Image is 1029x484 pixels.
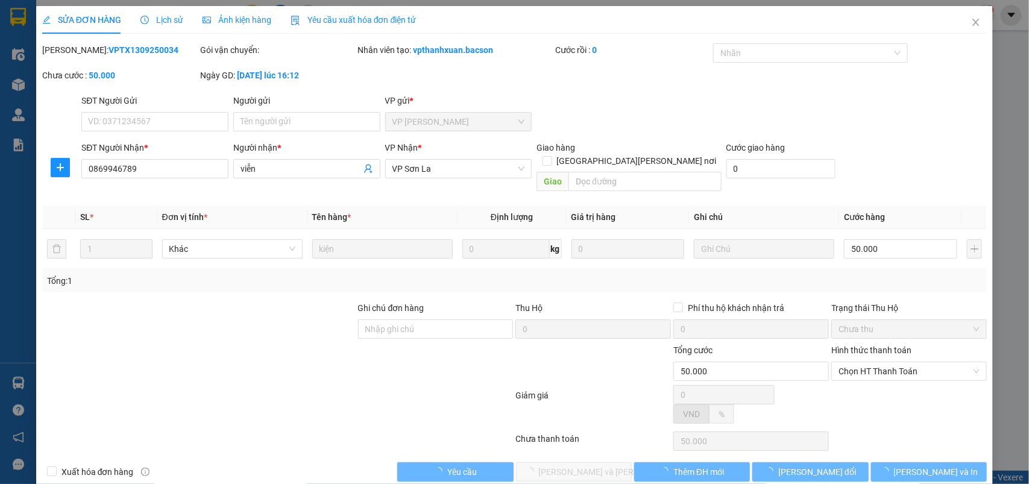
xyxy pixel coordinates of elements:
span: clock-circle [140,16,149,24]
span: [PERSON_NAME] đổi [778,465,856,479]
button: Close [959,6,993,40]
label: Hình thức thanh toán [831,345,911,355]
input: VD: Bàn, Ghế [312,239,453,259]
div: VP gửi [385,94,532,107]
div: Chưa cước : [42,69,198,82]
button: [PERSON_NAME] và [PERSON_NAME] hàng [516,462,632,482]
span: plus [51,163,69,172]
span: [PERSON_NAME] và In [894,465,978,479]
span: Ảnh kiện hàng [203,15,271,25]
img: icon [291,16,300,25]
button: plus [967,239,982,259]
div: Gói vận chuyển: [200,43,356,57]
div: Tổng: 1 [47,274,398,288]
span: Thu Hộ [515,303,543,313]
span: Phí thu hộ khách nhận trả [683,301,789,315]
span: user-add [363,164,373,174]
label: Ghi chú đơn hàng [358,303,424,313]
span: SL [80,212,90,222]
span: Đơn vị tính [162,212,207,222]
span: [GEOGRAPHIC_DATA][PERSON_NAME] nơi [552,154,722,168]
span: % [719,409,725,419]
span: Xuất hóa đơn hàng [57,465,139,479]
button: [PERSON_NAME] và In [871,462,987,482]
span: Tổng cước [673,345,713,355]
button: delete [47,239,66,259]
span: kg [550,239,562,259]
span: VND [683,409,700,419]
th: Ghi chú [689,206,839,229]
b: 0 [592,45,597,55]
span: picture [203,16,211,24]
div: [PERSON_NAME]: [42,43,198,57]
div: Chưa thanh toán [515,432,673,453]
div: Người gửi [233,94,380,107]
span: SỬA ĐƠN HÀNG [42,15,121,25]
input: Cước giao hàng [726,159,835,178]
span: edit [42,16,51,24]
span: close [971,17,981,27]
input: 0 [571,239,685,259]
button: [PERSON_NAME] đổi [752,462,868,482]
span: Giao hàng [537,143,575,152]
span: VP Sơn La [392,160,525,178]
div: Trạng thái Thu Hộ [831,301,987,315]
b: vpthanhxuan.bacson [414,45,494,55]
span: Lịch sử [140,15,183,25]
b: [DATE] lúc 16:12 [237,71,299,80]
b: 50.000 [89,71,115,80]
input: Dọc đường [568,172,722,191]
span: Tên hàng [312,212,351,222]
span: Định lượng [491,212,533,222]
span: Khác [169,240,295,258]
span: VP Nhận [385,143,418,152]
div: Ngày GD: [200,69,356,82]
input: Ghi Chú [694,239,834,259]
b: VPTX1309250034 [109,45,178,55]
span: Thêm ĐH mới [673,465,724,479]
button: plus [51,158,70,177]
span: info-circle [141,468,149,476]
div: SĐT Người Gửi [81,94,228,107]
div: Người nhận [233,141,380,154]
button: Yêu cầu [397,462,513,482]
div: Giảm giá [515,389,673,429]
span: Chưa thu [839,320,980,338]
span: loading [660,467,673,476]
span: loading [434,467,447,476]
span: Cước hàng [844,212,885,222]
span: loading [881,467,894,476]
span: Yêu cầu xuất hóa đơn điện tử [291,15,417,25]
span: Giao [537,172,568,191]
div: SĐT Người Nhận [81,141,228,154]
span: VP Thanh Xuân [392,113,525,131]
div: Cước rồi : [555,43,711,57]
span: loading [765,467,778,476]
div: Nhân viên tạo: [358,43,553,57]
button: Thêm ĐH mới [634,462,750,482]
span: Chọn HT Thanh Toán [839,362,980,380]
label: Cước giao hàng [726,143,785,152]
span: Giá trị hàng [571,212,616,222]
span: Yêu cầu [447,465,477,479]
input: Ghi chú đơn hàng [358,319,514,339]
